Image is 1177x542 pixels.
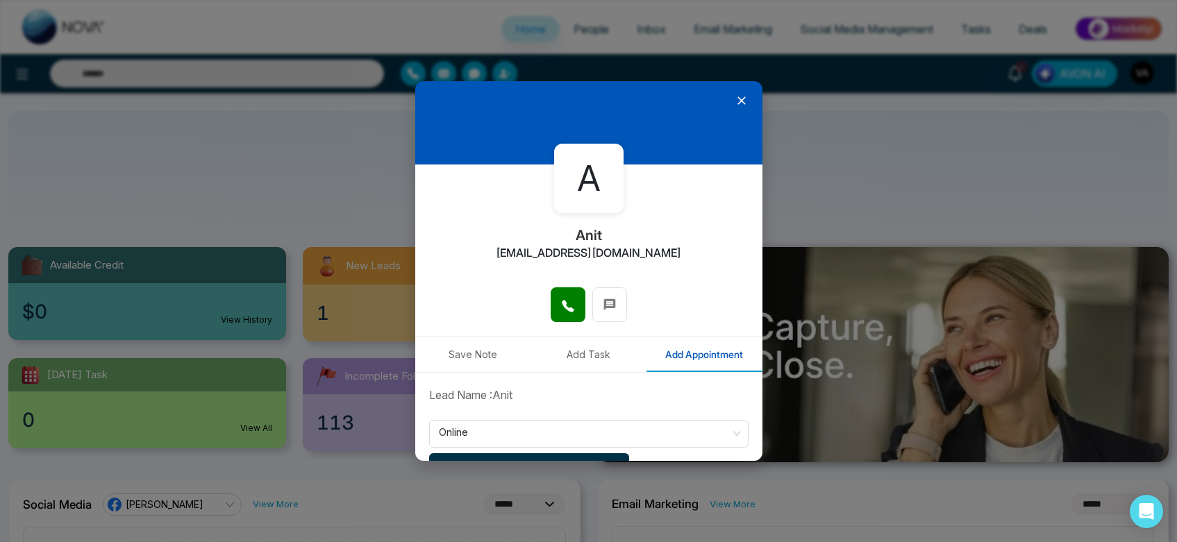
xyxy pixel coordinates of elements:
span: A [578,153,600,205]
span: Online [439,422,739,446]
button: Add Task [531,337,646,372]
h2: Anit [576,227,602,244]
button: Add Appointment [646,337,762,372]
h2: [EMAIL_ADDRESS][DOMAIN_NAME] [496,246,681,260]
div: Lead Name : Anit [421,387,757,403]
button: Connect Your Zoom Account [429,453,629,480]
a: Connect Your Zoom Account [429,456,629,470]
div: Open Intercom Messenger [1130,495,1163,528]
button: Save Note [415,337,531,372]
